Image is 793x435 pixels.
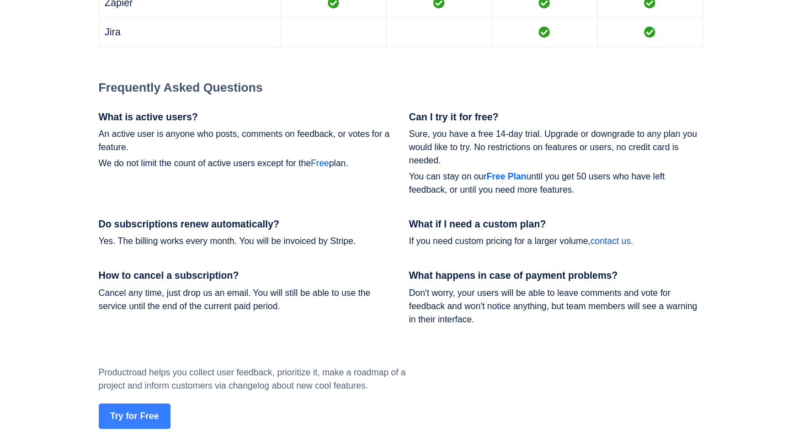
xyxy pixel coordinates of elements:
p: Sure, you have a free 14-day trial. Upgrade or downgrade to any plan you would like to try. No re... [409,128,703,167]
h2: Frequently Asked Questions [99,81,703,95]
p: You can stay on our until you get 50 users who have left feedback, or until you need more features. [409,170,703,197]
p: If you need custom pricing for a larger volume, . [409,235,703,248]
p: Yes. The billing works every month. You will be invoiced by Stripe. [99,235,393,248]
p: Productroad helps you collect user feedback, prioritize it, make a roadmap of a project and infor... [99,366,430,392]
h3: How to cancel a subscription? [99,270,393,282]
a: Free Plan [487,172,526,181]
h3: What if I need a custom plan? [409,219,703,230]
h3: What happens in case of payment problems? [409,270,703,282]
a: Free [311,158,329,168]
button: Try for Free [99,404,171,429]
h3: What is active users? [99,112,393,123]
p: An active user is anyone who posts, comments on feedback, or votes for a feature. [99,128,393,154]
td: Jira [99,18,281,47]
a: contact us [590,236,631,246]
h3: Do subscriptions renew automatically? [99,219,393,230]
h3: Can I try it for free? [409,112,703,123]
p: Cancel any time, just drop us an email. You will still be able to use the service until the end o... [99,287,393,313]
p: Don't worry, your users will be able to leave comments and vote for feedback and won't notice any... [409,287,703,326]
p: We do not limit the count of active users except for the plan. [99,157,393,170]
